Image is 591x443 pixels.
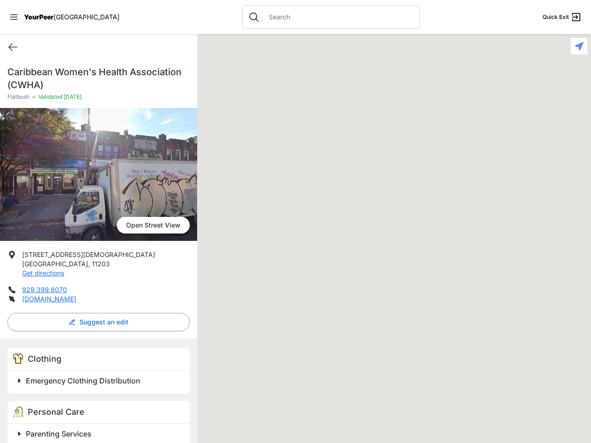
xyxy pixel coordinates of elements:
[7,313,190,331] button: Suggest an edit
[543,13,569,21] span: Quick Exit
[263,12,414,22] input: Search
[7,66,190,91] h1: Caribbean Women's Health Association (CWHA)
[543,12,582,23] a: Quick Exit
[26,429,91,438] span: Parenting Services
[7,93,30,101] span: Flatbush
[38,93,62,100] span: Validated
[54,13,120,21] span: [GEOGRAPHIC_DATA]
[28,354,61,364] span: Clothing
[24,14,120,20] a: YourPeer[GEOGRAPHIC_DATA]
[26,376,140,385] span: Emergency Clothing Distribution
[31,93,36,101] span: ✓
[22,251,155,258] span: [STREET_ADDRESS][DEMOGRAPHIC_DATA]
[22,286,67,293] a: 929.399.8070
[79,317,128,327] span: Suggest an edit
[92,260,110,268] span: 11203
[62,93,82,100] span: [DATE]
[88,260,90,268] span: ,
[117,217,190,233] a: Open Street View
[22,269,64,277] a: Get directions
[28,407,84,417] span: Personal Care
[24,13,54,21] span: YourPeer
[22,295,76,303] a: [DOMAIN_NAME]
[22,260,88,268] span: [GEOGRAPHIC_DATA]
